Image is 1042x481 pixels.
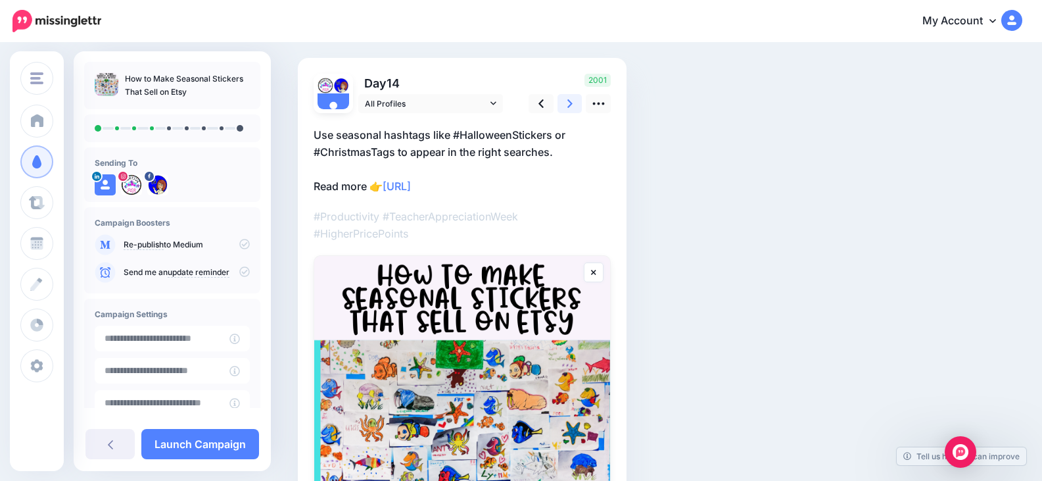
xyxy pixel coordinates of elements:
[95,72,118,96] img: 0706b6d54b74414a3bdad60611e5f968_thumb.jpg
[95,218,250,228] h4: Campaign Boosters
[124,239,250,251] p: to Medium
[945,436,976,468] div: Open Intercom Messenger
[168,267,229,278] a: update reminder
[318,93,349,125] img: user_default_image.png
[358,94,503,113] a: All Profiles
[30,72,43,84] img: menu.png
[125,72,250,99] p: How to Make Seasonal Stickers That Sell on Etsy
[358,74,505,93] p: Day
[95,174,116,195] img: user_default_image.png
[314,208,611,242] p: #Productivity #TeacherAppreciationWeek #HigherPricePoints
[124,266,250,278] p: Send me an
[318,78,333,93] img: 271399060_512266736676214_6932740084696221592_n-bsa113597.jpg
[95,309,250,319] h4: Campaign Settings
[147,174,168,195] img: 168342374_104798005050928_8151891079946304445_n-bsa116951.png
[584,74,611,87] span: 2001
[897,447,1026,465] a: Tell us how we can improve
[314,126,611,195] p: Use seasonal hashtags like #HalloweenStickers or #ChristmasTags to appear in the right searches. ...
[333,78,349,93] img: 168342374_104798005050928_8151891079946304445_n-bsa116951.png
[121,174,142,195] img: 271399060_512266736676214_6932740084696221592_n-bsa113597.jpg
[124,240,164,250] a: Re-publish
[909,5,1022,38] a: My Account
[95,158,250,168] h4: Sending To
[365,97,487,111] span: All Profiles
[383,180,411,193] a: [URL]
[12,10,101,32] img: Missinglettr
[387,76,400,90] span: 14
